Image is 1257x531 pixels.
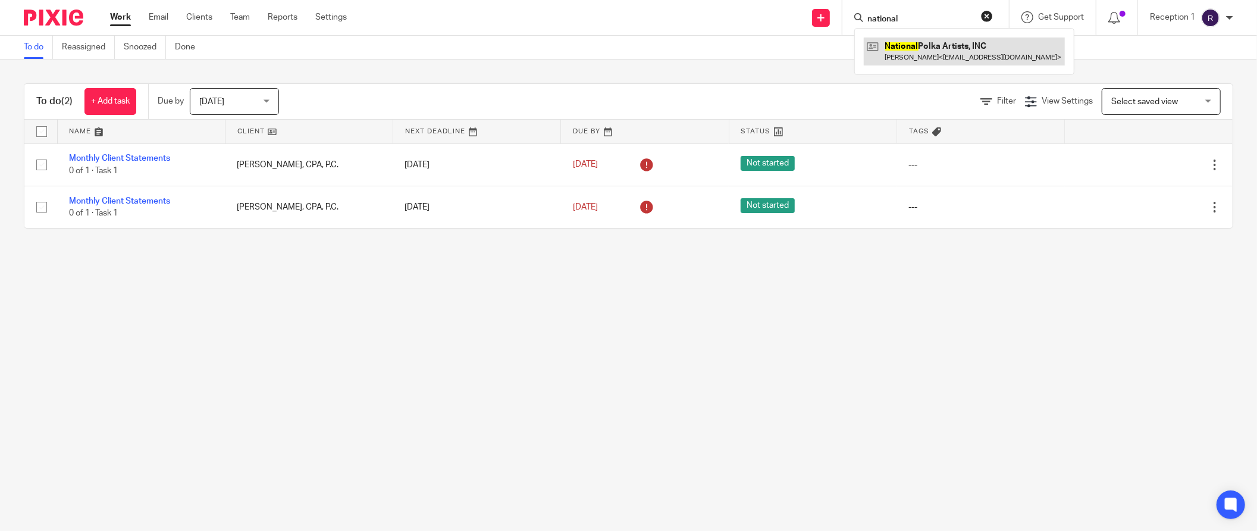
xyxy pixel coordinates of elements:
[393,186,561,228] td: [DATE]
[230,11,250,23] a: Team
[225,143,393,186] td: [PERSON_NAME], CPA, P.C.
[149,11,168,23] a: Email
[268,11,297,23] a: Reports
[69,154,170,163] a: Monthly Client Statements
[573,161,598,169] span: [DATE]
[61,96,73,106] span: (2)
[69,167,118,175] span: 0 of 1 · Task 1
[741,156,795,171] span: Not started
[124,36,166,59] a: Snoozed
[1150,11,1195,23] p: Reception 1
[69,209,118,217] span: 0 of 1 · Task 1
[997,97,1016,105] span: Filter
[186,11,212,23] a: Clients
[315,11,347,23] a: Settings
[36,95,73,108] h1: To do
[1038,13,1084,21] span: Get Support
[225,186,393,228] td: [PERSON_NAME], CPA, P.C.
[175,36,204,59] a: Done
[909,128,929,135] span: Tags
[110,11,131,23] a: Work
[24,36,53,59] a: To do
[199,98,224,106] span: [DATE]
[84,88,136,115] a: + Add task
[741,198,795,213] span: Not started
[24,10,83,26] img: Pixie
[981,10,993,22] button: Clear
[573,203,598,211] span: [DATE]
[866,14,973,25] input: Search
[908,201,1052,213] div: ---
[1111,98,1178,106] span: Select saved view
[69,197,170,205] a: Monthly Client Statements
[908,159,1052,171] div: ---
[62,36,115,59] a: Reassigned
[393,143,561,186] td: [DATE]
[1042,97,1093,105] span: View Settings
[158,95,184,107] p: Due by
[1201,8,1220,27] img: svg%3E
